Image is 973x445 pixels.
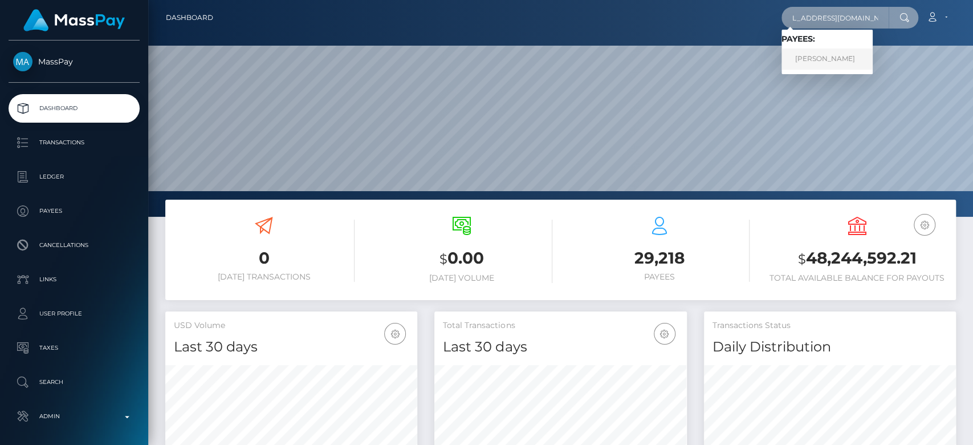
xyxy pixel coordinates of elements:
[9,368,140,397] a: Search
[13,52,32,71] img: MassPay
[9,334,140,362] a: Taxes
[767,273,947,283] h6: Total Available Balance for Payouts
[443,337,678,357] h4: Last 30 days
[569,247,750,269] h3: 29,218
[166,6,213,30] a: Dashboard
[372,247,552,270] h3: 0.00
[174,272,355,282] h6: [DATE] Transactions
[569,272,750,282] h6: Payees
[713,337,947,357] h4: Daily Distribution
[713,320,947,331] h5: Transactions Status
[439,251,447,267] small: $
[781,34,873,44] h6: Payees:
[9,128,140,157] a: Transactions
[443,320,678,331] h5: Total Transactions
[9,94,140,123] a: Dashboard
[9,300,140,328] a: User Profile
[174,247,355,269] h3: 0
[781,48,873,70] a: [PERSON_NAME]
[9,231,140,260] a: Cancellations
[9,265,140,294] a: Links
[9,402,140,431] a: Admin
[9,197,140,225] a: Payees
[781,7,889,29] input: Search...
[798,251,806,267] small: $
[13,374,135,391] p: Search
[13,408,135,425] p: Admin
[9,163,140,191] a: Ledger
[23,9,125,31] img: MassPay Logo
[13,203,135,220] p: Payees
[13,168,135,185] p: Ledger
[9,56,140,67] span: MassPay
[372,273,552,283] h6: [DATE] Volume
[13,134,135,151] p: Transactions
[13,271,135,288] p: Links
[767,247,947,270] h3: 48,244,592.21
[174,337,409,357] h4: Last 30 days
[13,237,135,254] p: Cancellations
[13,305,135,322] p: User Profile
[13,100,135,117] p: Dashboard
[13,339,135,357] p: Taxes
[174,320,409,331] h5: USD Volume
